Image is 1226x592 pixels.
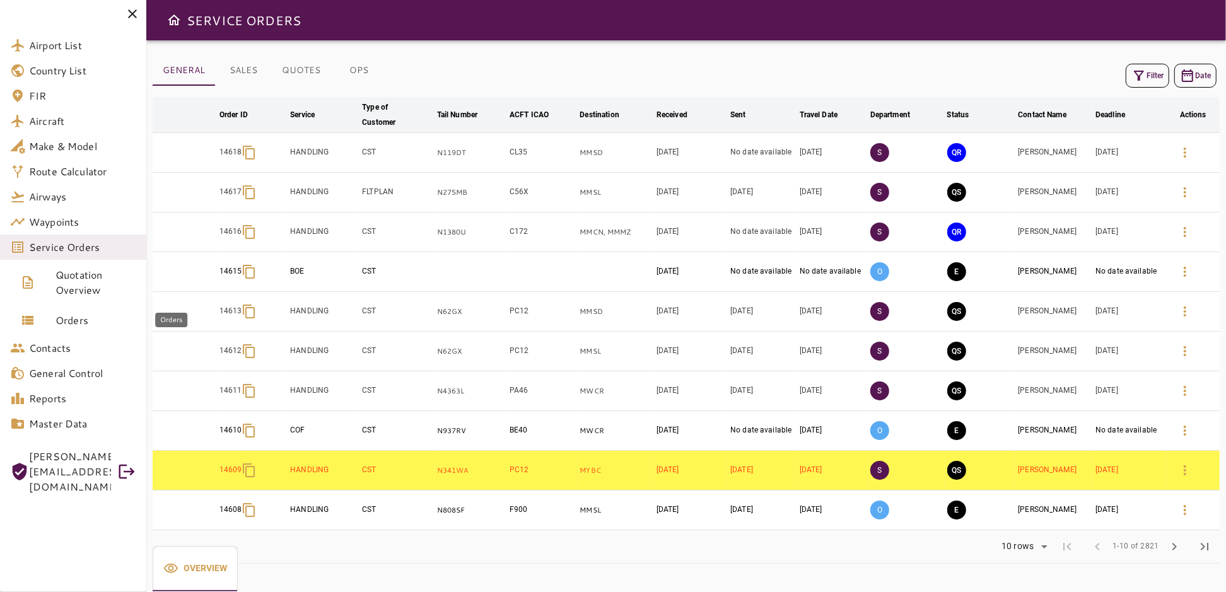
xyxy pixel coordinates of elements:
[657,107,704,122] span: Received
[29,88,136,103] span: FIR
[947,183,966,202] button: QUOTE SENT
[29,449,111,494] span: [PERSON_NAME][EMAIL_ADDRESS][DOMAIN_NAME]
[947,302,966,321] button: QUOTE SENT
[29,63,136,78] span: Country List
[29,164,136,179] span: Route Calculator
[1015,173,1093,212] td: [PERSON_NAME]
[947,342,966,361] button: QUOTE SENT
[288,332,359,371] td: HANDLING
[359,451,435,490] td: CST
[288,292,359,332] td: HANDLING
[359,173,435,212] td: FLTPLAN
[1167,539,1182,554] span: chevron_right
[1170,376,1200,406] button: Details
[29,340,136,356] span: Contacts
[654,292,728,332] td: [DATE]
[1015,133,1093,173] td: [PERSON_NAME]
[359,212,435,252] td: CST
[947,381,966,400] button: QUOTE SENT
[288,173,359,212] td: HANDLING
[1174,64,1217,88] button: Date
[359,292,435,332] td: CST
[1170,495,1200,525] button: Details
[437,306,505,317] p: N62GX
[1015,292,1093,332] td: [PERSON_NAME]
[870,381,889,400] p: S
[797,332,868,371] td: [DATE]
[730,107,746,122] div: Sent
[728,212,797,252] td: No date available
[437,465,505,476] p: N341WA
[1015,490,1093,530] td: [PERSON_NAME]
[219,385,242,396] p: 14611
[1015,212,1093,252] td: [PERSON_NAME]
[870,107,910,122] div: Department
[654,173,728,212] td: [DATE]
[288,490,359,530] td: HANDLING
[359,490,435,530] td: CST
[1093,173,1167,212] td: [DATE]
[728,411,797,451] td: No date available
[362,100,432,130] span: Type of Customer
[580,306,651,317] p: MMSD
[870,262,889,281] p: O
[730,107,762,122] span: Sent
[288,133,359,173] td: HANDLING
[507,133,577,173] td: CL35
[29,189,136,204] span: Airways
[800,107,838,122] div: Travel Date
[437,107,477,122] div: Tail Number
[728,292,797,332] td: [DATE]
[1095,107,1125,122] div: Deadline
[288,212,359,252] td: HANDLING
[1093,212,1167,252] td: [DATE]
[657,107,687,122] div: Received
[870,223,889,241] p: S
[1082,531,1112,562] span: Previous Page
[1093,371,1167,411] td: [DATE]
[580,227,651,238] p: MMCN, MMMZ
[947,421,966,440] button: EXECUTION
[55,313,136,328] span: Orders
[797,292,868,332] td: [DATE]
[1015,252,1093,292] td: [PERSON_NAME]
[29,416,136,431] span: Master Data
[1170,415,1200,446] button: Details
[797,451,868,490] td: [DATE]
[1093,252,1167,292] td: No date available
[580,346,651,357] p: MMSL
[507,173,577,212] td: C56X
[870,421,889,440] p: O
[870,183,889,202] p: S
[728,252,797,292] td: No date available
[29,240,136,255] span: Service Orders
[437,505,505,516] p: N808SF
[330,55,387,86] button: OPS
[153,55,387,86] div: basic tabs example
[219,107,264,122] span: Order ID
[1052,531,1082,562] span: First Page
[29,214,136,229] span: Waypoints
[219,465,242,475] p: 14609
[29,38,136,53] span: Airport List
[580,426,651,436] p: MWCR
[290,107,315,122] div: Service
[947,107,986,122] span: Status
[947,143,966,162] button: QUOTE REQUESTED
[1112,540,1159,553] span: 1-10 of 2821
[1170,177,1200,207] button: Details
[55,267,136,298] span: Quotation Overview
[870,461,889,480] p: S
[870,501,889,519] p: O
[728,451,797,490] td: [DATE]
[437,346,505,357] p: N62GX
[272,55,330,86] button: QUOTES
[288,371,359,411] td: HANDLING
[947,501,966,519] button: EXECUTION
[654,332,728,371] td: [DATE]
[580,107,619,122] div: Destination
[219,187,242,197] p: 14617
[797,212,868,252] td: [DATE]
[359,133,435,173] td: CST
[359,332,435,371] td: CST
